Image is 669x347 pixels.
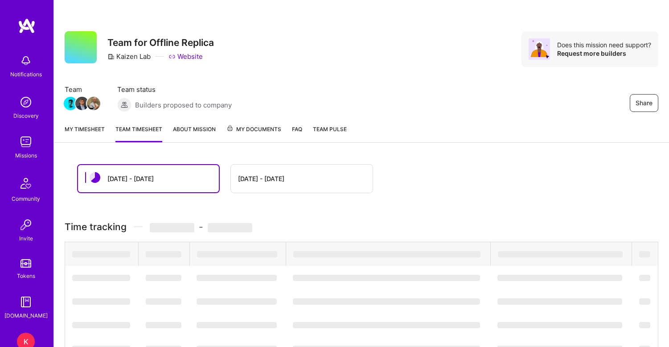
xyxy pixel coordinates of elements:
[15,173,37,194] img: Community
[226,124,281,134] span: My Documents
[72,251,130,257] span: ‌
[639,275,650,281] span: ‌
[497,298,622,305] span: ‌
[17,133,35,151] img: teamwork
[146,298,181,305] span: ‌
[135,100,232,110] span: Builders proposed to company
[107,52,151,61] div: Kaizen Lab
[107,37,214,48] h3: Team for Offline Replica
[13,111,39,120] div: Discovery
[197,251,277,257] span: ‌
[90,172,100,183] img: status icon
[65,96,76,111] a: Team Member Avatar
[146,275,181,281] span: ‌
[76,96,88,111] a: Team Member Avatar
[65,221,658,232] h3: Time tracking
[17,271,35,281] div: Tokens
[293,251,480,257] span: ‌
[150,223,194,232] span: ‌
[87,97,100,110] img: Team Member Avatar
[88,96,99,111] a: Team Member Avatar
[639,251,650,257] span: ‌
[293,275,480,281] span: ‌
[72,275,130,281] span: ‌
[17,216,35,234] img: Invite
[18,18,36,34] img: logo
[19,234,33,243] div: Invite
[12,194,40,203] div: Community
[17,52,35,70] img: bell
[557,49,651,58] div: Request more builders
[639,298,650,305] span: ‌
[17,93,35,111] img: discovery
[630,94,658,112] button: Share
[146,322,181,328] span: ‌
[72,322,130,328] span: ‌
[226,124,281,142] a: My Documents
[238,174,284,183] div: [DATE] - [DATE]
[107,53,115,60] i: icon CompanyGray
[117,85,232,94] span: Team status
[173,124,216,142] a: About Mission
[208,223,252,232] span: ‌
[293,298,480,305] span: ‌
[197,322,277,328] span: ‌
[17,293,35,311] img: guide book
[292,124,302,142] a: FAQ
[557,41,651,49] div: Does this mission need support?
[150,221,252,232] span: -
[107,174,154,183] div: [DATE] - [DATE]
[636,99,653,107] span: Share
[4,311,48,320] div: [DOMAIN_NAME]
[15,151,37,160] div: Missions
[65,85,99,94] span: Team
[146,251,181,257] span: ‌
[64,97,77,110] img: Team Member Avatar
[529,38,550,60] img: Avatar
[293,322,480,328] span: ‌
[168,52,203,61] a: Website
[497,322,622,328] span: ‌
[65,124,105,142] a: My timesheet
[313,126,347,132] span: Team Pulse
[72,298,130,305] span: ‌
[498,251,623,257] span: ‌
[21,259,31,268] img: tokens
[117,98,131,112] img: Builders proposed to company
[197,275,277,281] span: ‌
[197,298,277,305] span: ‌
[639,322,650,328] span: ‌
[115,124,162,142] a: Team timesheet
[75,97,89,110] img: Team Member Avatar
[10,70,42,79] div: Notifications
[497,275,622,281] span: ‌
[313,124,347,142] a: Team Pulse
